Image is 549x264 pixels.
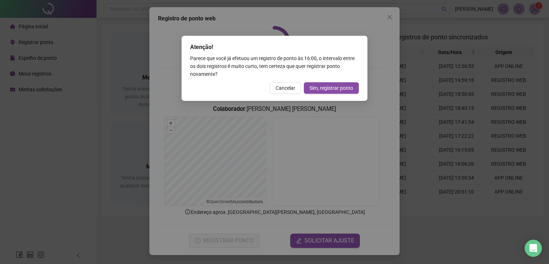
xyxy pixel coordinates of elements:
[276,84,295,92] span: Cancelar
[190,43,359,52] div: Atenção!
[190,54,359,78] div: Parece que você já efetuou um registro de ponto às 16:00 , o intervalo entre os dois registros é ...
[304,82,359,94] button: Sim, registrar ponto
[310,84,353,92] span: Sim, registrar ponto
[525,240,542,257] div: Open Intercom Messenger
[270,82,301,94] button: Cancelar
